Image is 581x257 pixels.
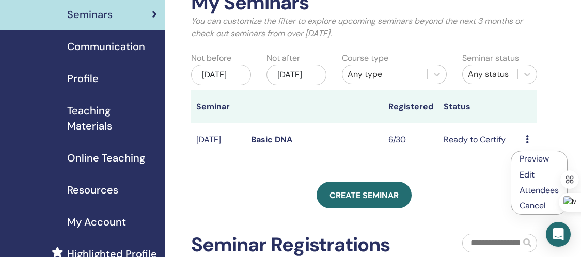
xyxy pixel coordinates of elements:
span: Resources [67,182,118,198]
span: Create seminar [329,190,399,201]
td: Ready to Certify [438,123,521,157]
label: Not after [266,52,300,65]
a: Create seminar [317,182,412,208]
a: Preview [520,153,549,164]
label: Seminar status [462,52,519,65]
span: Communication [67,39,145,54]
td: [DATE] [191,123,246,157]
div: Open Intercom Messenger [546,222,571,247]
span: Seminars [67,7,113,22]
div: Any status [468,68,512,81]
th: Registered [383,90,438,123]
span: Online Teaching [67,150,145,166]
span: My Account [67,214,126,230]
th: Status [438,90,521,123]
span: Profile [67,71,99,86]
label: Course type [342,52,388,65]
a: Attendees [520,185,559,196]
th: Seminar [191,90,246,123]
p: You can customize the filter to explore upcoming seminars beyond the next 3 months or check out s... [191,15,537,40]
span: Teaching Materials [67,103,157,134]
label: Not before [191,52,231,65]
p: Cancel [520,200,559,212]
a: Edit [520,169,535,180]
h2: Seminar Registrations [191,233,390,257]
td: 6/30 [383,123,438,157]
div: [DATE] [266,65,326,85]
div: [DATE] [191,65,251,85]
div: Any type [348,68,422,81]
a: Basic DNA [251,134,292,145]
